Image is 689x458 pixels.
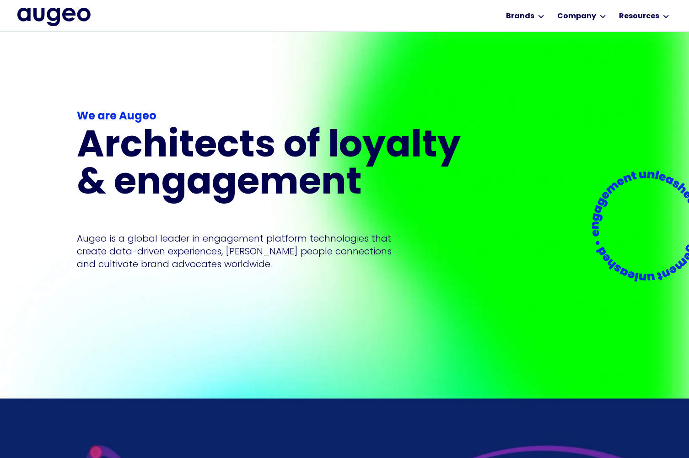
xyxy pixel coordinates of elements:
div: Resources [619,11,659,22]
div: Company [557,11,596,22]
h1: Architects of loyalty & engagement [77,129,472,203]
img: Augeo's full logo in midnight blue. [17,8,91,26]
a: home [17,8,91,26]
div: We are Augeo [77,108,472,125]
p: Augeo is a global leader in engagement platform technologies that create data-driven experiences,... [77,232,392,270]
div: Brands [506,11,534,22]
